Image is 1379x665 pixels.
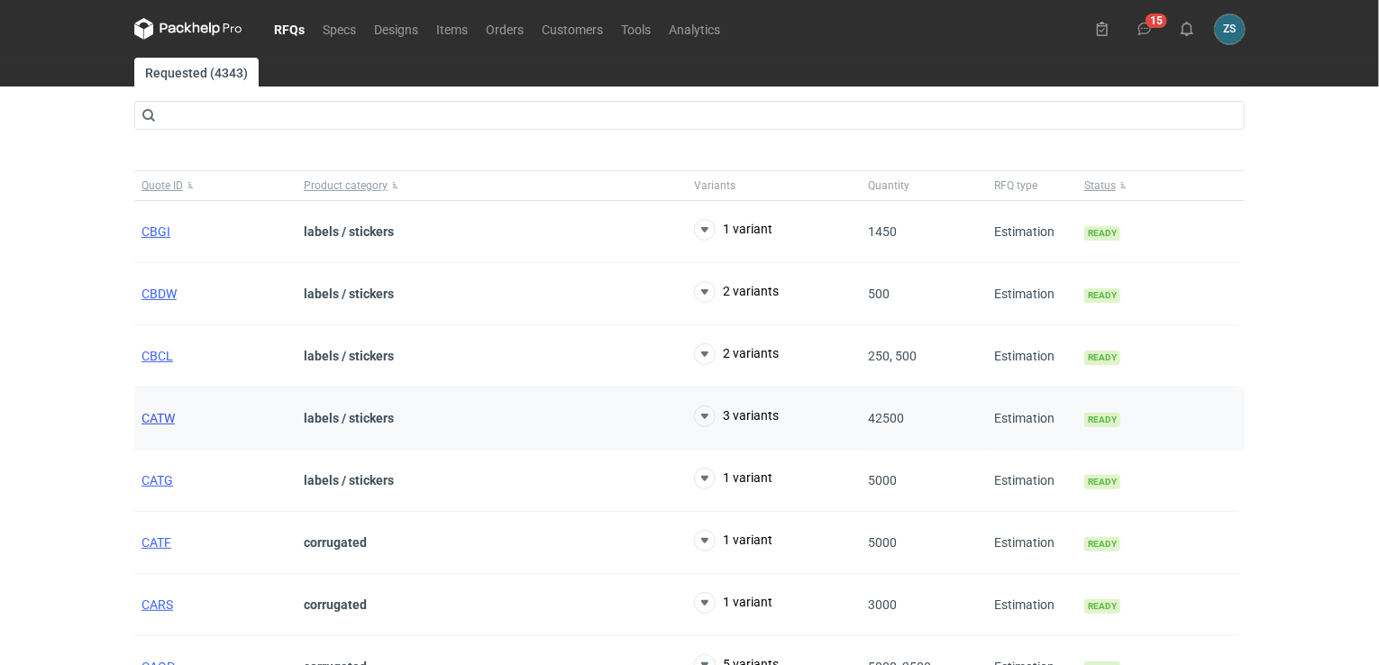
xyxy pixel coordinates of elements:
button: Quote ID [134,171,297,200]
strong: corrugated [304,597,367,612]
button: Status [1077,171,1239,200]
a: Analytics [660,18,729,40]
strong: corrugated [304,535,367,550]
span: 42500 [868,411,904,425]
span: 250, 500 [868,349,917,363]
span: Quote ID [142,178,183,193]
a: CARS [142,597,173,612]
div: Zuzanna Szygenda [1215,14,1245,44]
a: CBDW [142,287,177,301]
span: Ready [1084,351,1120,365]
a: CATW [142,411,175,425]
span: Status [1084,178,1116,193]
span: Ready [1084,475,1120,489]
span: Ready [1084,413,1120,427]
a: CATG [142,473,173,487]
button: 2 variants [694,343,779,365]
span: Ready [1084,226,1120,241]
span: 5000 [868,473,897,487]
button: 1 variant [694,219,772,241]
strong: labels / stickers [304,349,394,363]
a: Specs [314,18,365,40]
strong: labels / stickers [304,287,394,301]
a: Designs [365,18,427,40]
div: Estimation [987,512,1077,574]
span: Ready [1084,599,1120,614]
button: Product category [297,171,687,200]
span: RFQ type [994,178,1037,193]
a: Customers [533,18,612,40]
a: Orders [477,18,533,40]
a: Items [427,18,477,40]
strong: labels / stickers [304,224,394,239]
span: Quantity [868,178,909,193]
div: Estimation [987,574,1077,636]
a: CATF [142,535,171,550]
strong: labels / stickers [304,473,394,487]
button: 3 variants [694,405,779,427]
div: Estimation [987,387,1077,450]
button: 1 variant [694,530,772,551]
a: RFQs [265,18,314,40]
button: 15 [1130,14,1159,43]
a: Requested (4343) [134,58,259,87]
div: Estimation [987,201,1077,263]
button: ZS [1215,14,1245,44]
span: Ready [1084,537,1120,551]
a: CBCL [142,349,173,363]
button: 1 variant [694,592,772,614]
span: 1450 [868,224,897,239]
button: 2 variants [694,281,779,303]
svg: Packhelp Pro [134,18,242,40]
a: Tools [612,18,660,40]
div: Estimation [987,325,1077,387]
strong: labels / stickers [304,411,394,425]
span: 3000 [868,597,897,612]
button: 1 variant [694,468,772,489]
div: Estimation [987,263,1077,325]
span: Variants [694,178,735,193]
span: 500 [868,287,890,301]
a: CBGI [142,224,170,239]
div: Estimation [987,450,1077,512]
span: Ready [1084,288,1120,303]
span: Product category [304,178,388,193]
span: 5000 [868,535,897,550]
